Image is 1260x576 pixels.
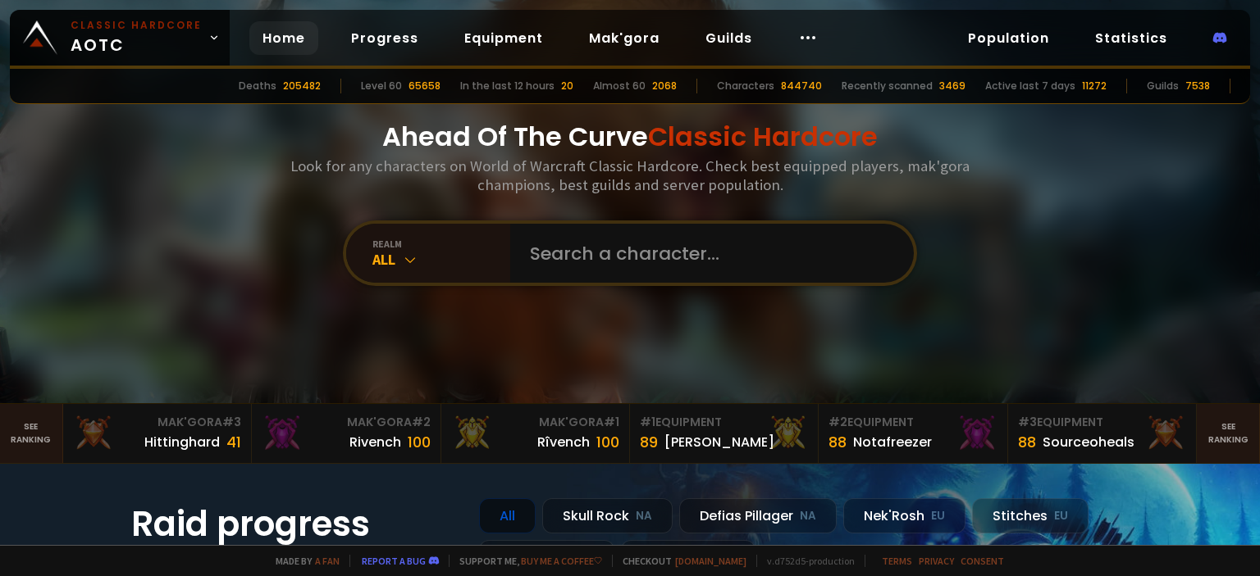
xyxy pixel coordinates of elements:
[1082,79,1107,93] div: 11272
[593,79,646,93] div: Almost 60
[919,555,954,567] a: Privacy
[382,117,878,156] h1: Ahead Of The Curve
[829,431,847,453] div: 88
[239,79,276,93] div: Deaths
[372,250,510,269] div: All
[576,21,673,55] a: Mak'gora
[1043,432,1134,452] div: Sourceoheals
[284,156,976,194] h3: Look for any characters on World of Warcraft Classic Hardcore. Check best equipped players, mak'g...
[679,498,837,533] div: Defias Pillager
[315,555,340,567] a: a fan
[1197,404,1260,463] a: Seeranking
[853,432,932,452] div: Notafreezer
[636,508,652,524] small: NA
[1008,404,1197,463] a: #3Equipment88Sourceoheals
[882,555,912,567] a: Terms
[648,118,878,155] span: Classic Hardcore
[409,79,441,93] div: 65658
[222,414,241,430] span: # 3
[640,414,655,430] span: # 1
[1147,79,1179,93] div: Guilds
[441,404,630,463] a: Mak'Gora#1Rîvench100
[479,498,536,533] div: All
[451,21,556,55] a: Equipment
[249,21,318,55] a: Home
[596,431,619,453] div: 100
[521,555,602,567] a: Buy me a coffee
[283,79,321,93] div: 205482
[961,555,1004,567] a: Consent
[829,414,997,431] div: Equipment
[939,79,966,93] div: 3469
[408,431,431,453] div: 100
[756,555,855,567] span: v. d752d5 - production
[520,224,894,283] input: Search a character...
[717,79,774,93] div: Characters
[262,414,430,431] div: Mak'Gora
[542,498,673,533] div: Skull Rock
[561,79,573,93] div: 20
[349,432,401,452] div: Rivench
[537,432,590,452] div: Rîvench
[800,508,816,524] small: NA
[819,404,1007,463] a: #2Equipment88Notafreezer
[338,21,431,55] a: Progress
[692,21,765,55] a: Guilds
[252,404,441,463] a: Mak'Gora#2Rivench100
[985,79,1075,93] div: Active last 7 days
[266,555,340,567] span: Made by
[842,79,933,93] div: Recently scanned
[73,414,241,431] div: Mak'Gora
[144,432,220,452] div: Hittinghard
[1054,508,1068,524] small: EU
[131,498,459,550] h1: Raid progress
[955,21,1062,55] a: Population
[1082,21,1180,55] a: Statistics
[675,555,746,567] a: [DOMAIN_NAME]
[412,414,431,430] span: # 2
[612,555,746,567] span: Checkout
[1018,414,1037,430] span: # 3
[63,404,252,463] a: Mak'Gora#3Hittinghard41
[1185,79,1210,93] div: 7538
[630,404,819,463] a: #1Equipment89[PERSON_NAME]
[621,540,756,575] div: Soulseeker
[972,498,1089,533] div: Stitches
[664,432,774,452] div: [PERSON_NAME]
[372,238,510,250] div: realm
[829,414,847,430] span: # 2
[1018,414,1186,431] div: Equipment
[640,431,658,453] div: 89
[460,79,555,93] div: In the last 12 hours
[640,414,808,431] div: Equipment
[451,414,619,431] div: Mak'Gora
[781,79,822,93] div: 844740
[652,79,677,93] div: 2068
[931,508,945,524] small: EU
[10,10,230,66] a: Classic HardcoreAOTC
[361,79,402,93] div: Level 60
[449,555,602,567] span: Support me,
[71,18,202,33] small: Classic Hardcore
[604,414,619,430] span: # 1
[226,431,241,453] div: 41
[843,498,966,533] div: Nek'Rosh
[362,555,426,567] a: Report a bug
[71,18,202,57] span: AOTC
[479,540,614,575] div: Doomhowl
[1018,431,1036,453] div: 88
